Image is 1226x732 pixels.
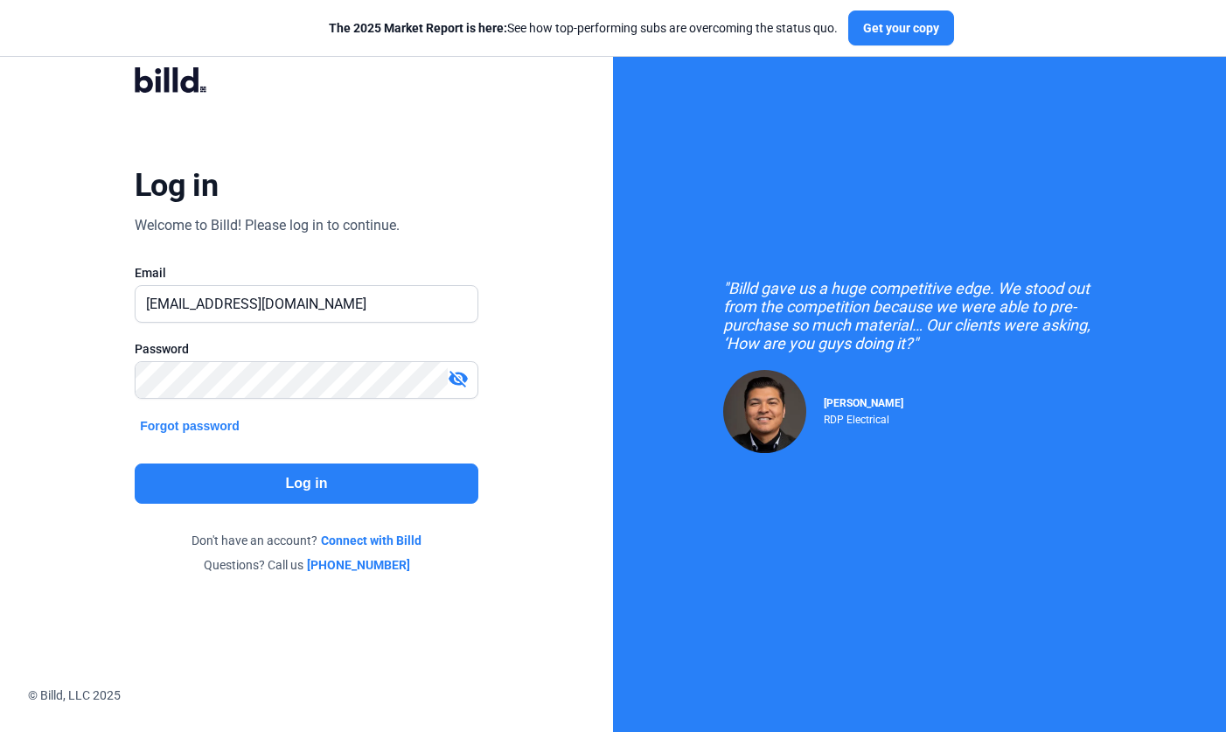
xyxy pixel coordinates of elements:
[723,370,806,453] img: Raul Pacheco
[135,556,478,574] div: Questions? Call us
[135,340,478,358] div: Password
[824,409,903,426] div: RDP Electrical
[135,464,478,504] button: Log in
[824,397,903,409] span: [PERSON_NAME]
[329,21,507,35] span: The 2025 Market Report is here:
[321,532,421,549] a: Connect with Billd
[307,556,410,574] a: [PHONE_NUMBER]
[135,166,218,205] div: Log in
[448,368,469,389] mat-icon: visibility_off
[135,215,400,236] div: Welcome to Billd! Please log in to continue.
[329,19,838,37] div: See how top-performing subs are overcoming the status quo.
[723,279,1117,352] div: "Billd gave us a huge competitive edge. We stood out from the competition because we were able to...
[135,416,245,436] button: Forgot password
[135,532,478,549] div: Don't have an account?
[848,10,954,45] button: Get your copy
[135,264,478,282] div: Email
